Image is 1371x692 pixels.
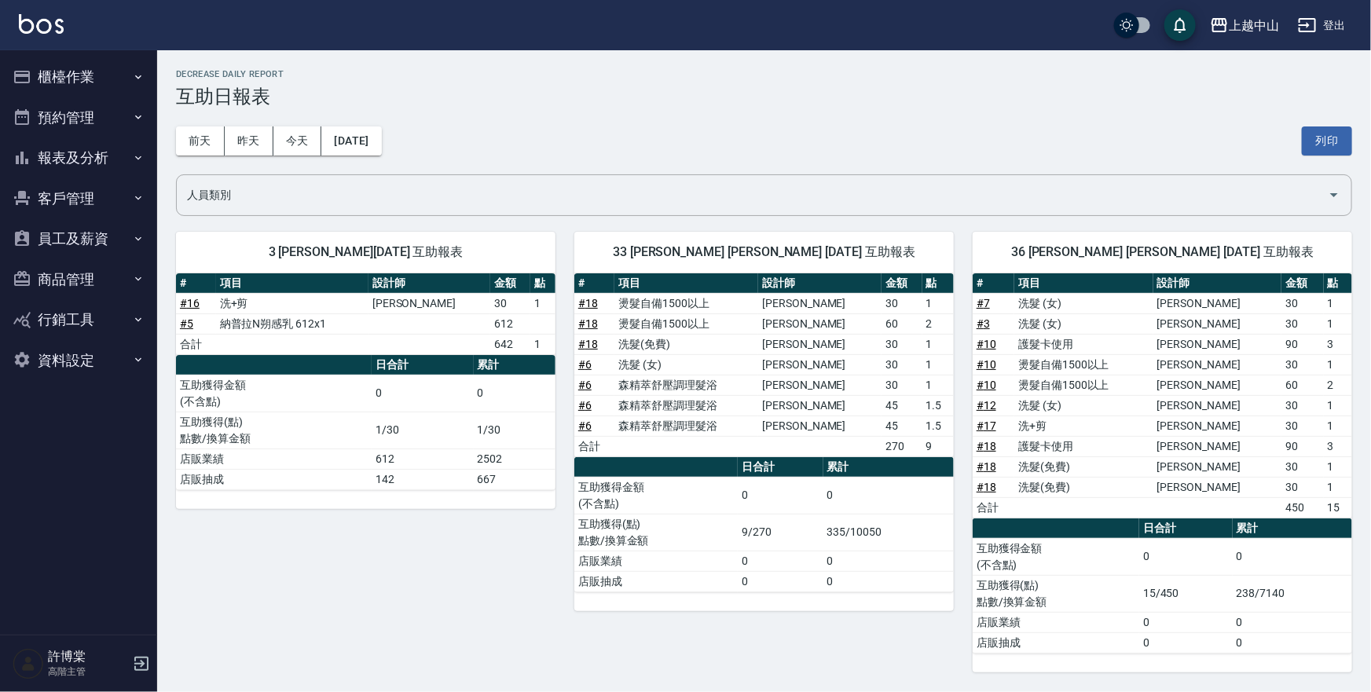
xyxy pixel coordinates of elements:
a: #6 [578,358,592,371]
td: 30 [1281,293,1323,313]
td: 142 [372,469,474,489]
th: 項目 [614,273,758,294]
button: Open [1322,182,1347,207]
th: 項目 [1014,273,1153,294]
td: 30 [1281,456,1323,477]
td: 洗髮(免費) [1014,477,1153,497]
td: 1 [1324,293,1352,313]
button: 櫃檯作業 [6,57,151,97]
td: 3 [1324,334,1352,354]
button: 商品管理 [6,259,151,300]
th: 設計師 [368,273,490,294]
button: 預約管理 [6,97,151,138]
td: 30 [1281,354,1323,375]
td: 238/7140 [1233,575,1352,612]
th: 金額 [1281,273,1323,294]
td: 30 [1281,477,1323,497]
td: 0 [372,375,474,412]
button: 客戶管理 [6,178,151,219]
td: [PERSON_NAME] [1153,477,1282,497]
td: 護髮卡使用 [1014,334,1153,354]
a: #3 [977,317,990,330]
button: 上越中山 [1204,9,1285,42]
th: 設計師 [1153,273,1282,294]
td: 1 [922,334,954,354]
td: 15/450 [1139,575,1233,612]
td: [PERSON_NAME] [1153,293,1282,313]
td: 30 [882,334,922,354]
td: 667 [474,469,555,489]
td: 1.5 [922,395,954,416]
th: # [176,273,216,294]
p: 高階主管 [48,665,128,679]
td: 店販業績 [973,612,1139,632]
button: [DATE] [321,126,381,156]
a: #18 [578,338,598,350]
div: 上越中山 [1229,16,1279,35]
a: #10 [977,358,996,371]
th: # [574,273,614,294]
td: 0 [738,551,823,571]
td: 0 [1139,538,1233,575]
td: 護髮卡使用 [1014,436,1153,456]
td: [PERSON_NAME] [1153,375,1282,395]
td: 店販抽成 [176,469,372,489]
a: #5 [180,317,193,330]
span: 36 [PERSON_NAME] [PERSON_NAME] [DATE] 互助報表 [992,244,1333,260]
td: 1/30 [474,412,555,449]
button: 員工及薪資 [6,218,151,259]
td: 1 [1324,477,1352,497]
h2: Decrease Daily Report [176,69,1352,79]
a: #18 [977,440,996,452]
a: #18 [578,297,598,309]
button: 前天 [176,126,225,156]
button: 登出 [1292,11,1352,40]
a: #10 [977,338,996,350]
td: 90 [1281,436,1323,456]
td: [PERSON_NAME] [758,293,882,313]
th: # [973,273,1014,294]
td: 店販業績 [176,449,372,469]
td: 45 [882,395,922,416]
td: 642 [490,334,530,354]
button: 行銷工具 [6,299,151,340]
td: [PERSON_NAME] [758,416,882,436]
td: 9/270 [738,514,823,551]
th: 累計 [474,355,555,375]
td: 450 [1281,497,1323,518]
td: 森精萃舒壓調理髮浴 [614,375,758,395]
td: 0 [823,551,954,571]
td: 互助獲得(點) 點數/換算金額 [574,514,738,551]
td: 3 [1324,436,1352,456]
h5: 許博棠 [48,649,128,665]
td: 0 [1233,538,1352,575]
a: #18 [578,317,598,330]
a: #18 [977,460,996,473]
th: 設計師 [758,273,882,294]
td: 0 [823,571,954,591]
td: [PERSON_NAME] [1153,436,1282,456]
th: 日合計 [372,355,474,375]
td: 9 [922,436,954,456]
table: a dense table [176,355,555,490]
th: 點 [922,273,954,294]
a: #7 [977,297,990,309]
td: 30 [490,293,530,313]
td: 洗髮(免費) [1014,456,1153,477]
td: 1 [922,375,954,395]
th: 點 [1324,273,1352,294]
td: 270 [882,436,922,456]
td: 612 [490,313,530,334]
td: 612 [372,449,474,469]
td: [PERSON_NAME] [758,313,882,334]
td: 1 [1324,416,1352,436]
th: 金額 [490,273,530,294]
td: 洗髮 (女) [614,354,758,375]
td: 0 [738,477,823,514]
td: 店販抽成 [574,571,738,591]
td: 燙髮自備1500以上 [614,313,758,334]
td: 合計 [574,436,614,456]
td: 0 [474,375,555,412]
td: 0 [1233,632,1352,653]
td: [PERSON_NAME] [758,334,882,354]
